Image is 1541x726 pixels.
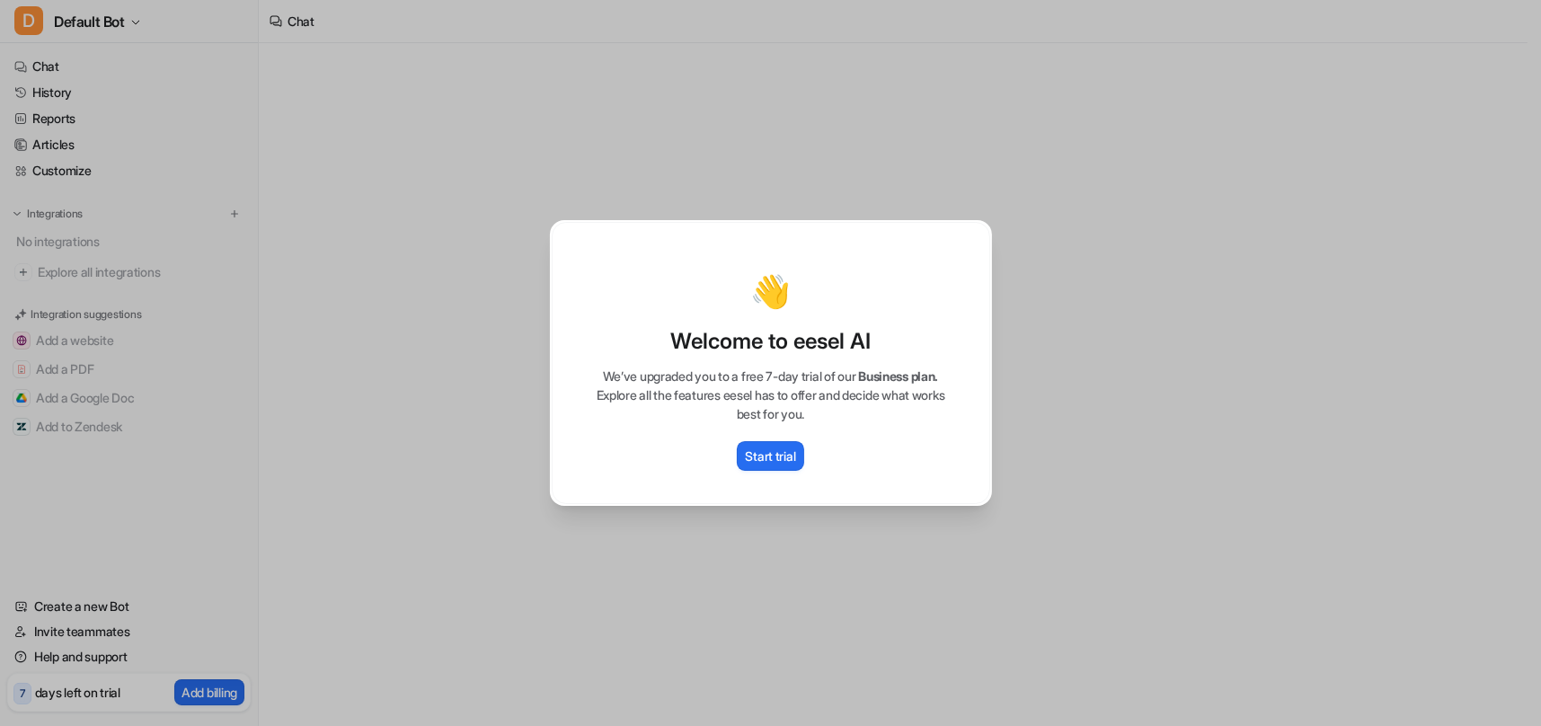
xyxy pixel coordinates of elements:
button: Start trial [737,441,805,471]
span: Business plan. [858,368,938,384]
p: Welcome to eesel AI [571,327,971,356]
p: We’ve upgraded you to a free 7-day trial of our [571,367,971,385]
p: Explore all the features eesel has to offer and decide what works best for you. [571,385,971,423]
p: Start trial [746,447,796,465]
p: 👋 [750,273,791,309]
